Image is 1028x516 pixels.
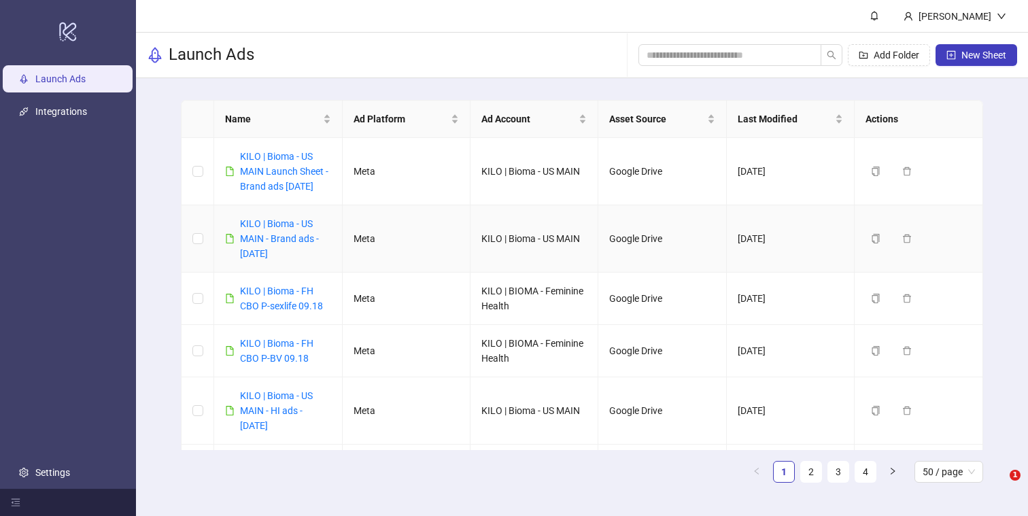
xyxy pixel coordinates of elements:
h3: Launch Ads [169,44,254,66]
td: Google Drive [598,138,726,205]
td: [DATE] [727,325,855,377]
span: bell [870,11,879,20]
a: 4 [855,462,876,482]
span: 50 / page [923,462,975,482]
span: down [997,12,1006,21]
a: Integrations [35,107,87,118]
span: folder-add [859,50,868,60]
a: KILO | Bioma - US MAIN - HI ads - [DATE] [240,390,313,431]
li: 2 [800,461,822,483]
td: Meta [343,377,470,445]
span: delete [902,167,912,176]
th: Name [214,101,342,138]
span: copy [871,346,880,356]
td: Google Drive [598,273,726,325]
th: Asset Source [598,101,726,138]
th: Last Modified [727,101,855,138]
td: Google Drive [598,377,726,445]
td: Meta [343,205,470,273]
td: [DATE] [727,205,855,273]
span: Add Folder [874,50,919,61]
iframe: Intercom live chat [982,470,1014,502]
span: left [753,467,761,475]
a: 3 [828,462,849,482]
button: right [882,461,904,483]
td: Google Drive [598,325,726,377]
span: user [904,12,913,21]
span: New Sheet [961,50,1006,61]
a: KILO | Bioma - US MAIN - Brand ads - [DATE] [240,218,319,259]
span: file [225,346,235,356]
td: KILO | Bioma - US MAIN [470,205,598,273]
li: 3 [827,461,849,483]
td: KILO | Bioma - Night Metabolism [470,445,598,497]
span: delete [902,346,912,356]
td: [DATE] [727,273,855,325]
td: KILO | BIOMA - Feminine Health [470,273,598,325]
span: file [225,234,235,243]
td: [DATE] [727,138,855,205]
span: plus-square [946,50,956,60]
td: KILO | Bioma - US MAIN [470,138,598,205]
td: Meta [343,445,470,497]
button: Add Folder [848,44,930,66]
span: Name [225,111,320,126]
div: [PERSON_NAME] [913,9,997,24]
li: 1 [773,461,795,483]
span: file [225,294,235,303]
td: Meta [343,138,470,205]
td: Meta [343,325,470,377]
td: KILO | BIOMA - Feminine Health [470,325,598,377]
span: copy [871,406,880,415]
button: left [746,461,768,483]
a: KILO | Bioma - FH CBO P-BV 09.18 [240,338,313,364]
a: Settings [35,467,70,478]
span: Ad Account [481,111,576,126]
span: file [225,167,235,176]
th: Ad Account [470,101,598,138]
span: right [889,467,897,475]
span: 1 [1010,470,1021,481]
td: [DATE] [727,377,855,445]
span: rocket [147,47,163,63]
td: Google Drive [598,205,726,273]
a: KILO | Bioma - US MAIN Launch Sheet - Brand ads [DATE] [240,151,328,192]
a: KILO | Bioma - FH CBO P-sexlife 09.18 [240,286,323,311]
span: copy [871,294,880,303]
span: Asset Source [609,111,704,126]
a: 1 [774,462,794,482]
span: menu-fold [11,498,20,507]
th: Actions [855,101,982,138]
span: Ad Platform [354,111,448,126]
li: Previous Page [746,461,768,483]
button: New Sheet [936,44,1017,66]
span: delete [902,234,912,243]
span: Last Modified [738,111,832,126]
td: [DATE] [727,445,855,497]
span: delete [902,294,912,303]
td: KILO | Bioma - US MAIN [470,377,598,445]
span: copy [871,234,880,243]
td: Google Drive [598,445,726,497]
span: copy [871,167,880,176]
th: Ad Platform [343,101,470,138]
li: 4 [855,461,876,483]
span: delete [902,406,912,415]
a: 2 [801,462,821,482]
li: Next Page [882,461,904,483]
td: Meta [343,273,470,325]
span: file [225,406,235,415]
span: search [827,50,836,60]
a: Launch Ads [35,74,86,85]
div: Page Size [914,461,983,483]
